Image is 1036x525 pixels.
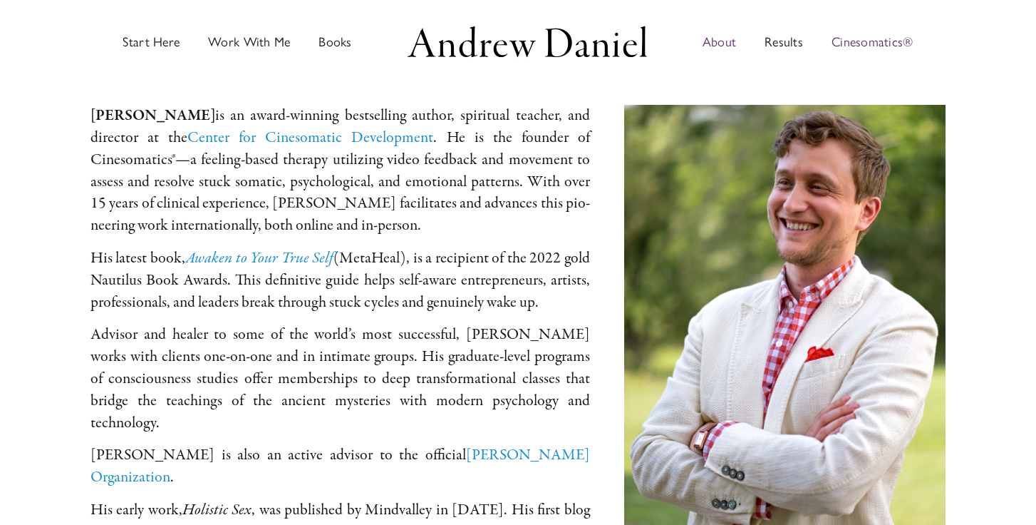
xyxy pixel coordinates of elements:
img: Andrew Daniel Logo [403,22,652,61]
a: Start Here [123,3,180,81]
span: About [703,36,736,49]
a: Results [765,3,803,81]
a: [PERSON_NAME] Organization [90,444,590,488]
span: Results [765,36,803,49]
a: Center for Cinesomatic Development [187,127,433,148]
span: Cinesomatics® [832,36,913,49]
p: is an award-win­ning best­selling author, spir­i­tu­al teacher, and direc­tor at the . He is the ... [90,105,590,237]
span: Work With Me [208,36,290,49]
strong: [PERSON_NAME] [90,105,215,126]
span: Start Here [123,36,180,49]
a: About [703,3,736,81]
p: Advisor and heal­er to some of the world’s most suc­cess­ful, [PERSON_NAME] works with clients on... [90,324,590,434]
a: Awaken to Your True Self [185,248,333,269]
p: [PERSON_NAME] is also an active advi­sor to the offi­cial . [90,444,590,489]
a: Cinesomatics® [832,3,913,81]
a: Work with Andrew in groups or private sessions [208,3,290,81]
span: Books [318,36,351,49]
em: Holistic Sex [182,499,252,521]
p: His lat­est book, (MetaHeal), is a recip­i­ent of the 2022 gold Nautilus Book Awards. This defin­... [90,248,590,313]
a: Discover books written by Andrew Daniel [318,3,351,81]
